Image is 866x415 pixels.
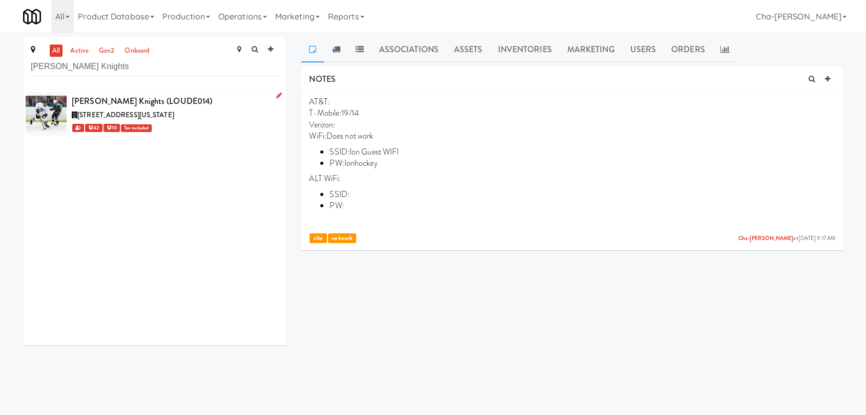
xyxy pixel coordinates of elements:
div: [PERSON_NAME] Knights (LOUDE014) [72,94,278,109]
img: Micromart [23,8,41,26]
a: Associations [372,37,446,62]
span: [STREET_ADDRESS][US_STATE] [77,110,174,120]
li: SSID: [329,146,835,158]
li: SSID: [329,189,835,200]
a: Cha-[PERSON_NAME] [738,234,794,242]
a: Users [622,37,664,62]
a: Inventories [490,37,559,62]
a: Marketing [560,37,623,62]
span: at [DATE] 11:17 AM [738,235,835,243]
p: AT&T: [309,96,835,107]
a: Assets [446,37,490,62]
a: onboard [122,45,152,57]
span: Ionhockey [344,157,378,169]
span: network [328,233,357,243]
a: gen2 [96,45,117,57]
li: PW: [329,158,835,169]
a: active [68,45,91,57]
p: ALT WiFi: [309,173,835,184]
span: Tax included [121,124,152,132]
p: WiFi:Does not work [309,130,835,142]
span: 1 [72,124,84,132]
a: Orders [664,37,713,62]
span: 10 [104,124,120,132]
p: T-Mobile:19/14 [309,107,835,119]
p: Verizon: [309,119,835,130]
li: PW: [329,200,835,211]
input: Search site [31,57,278,76]
li: [PERSON_NAME] Knights (LOUDE014)[STREET_ADDRESS][US_STATE] 1 42 10Tax included [23,90,286,138]
span: NOTES [309,73,336,85]
span: Ion Guest WIFI [349,146,399,158]
span: 42 [85,124,102,132]
span: site [310,233,326,243]
a: all [50,45,63,57]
